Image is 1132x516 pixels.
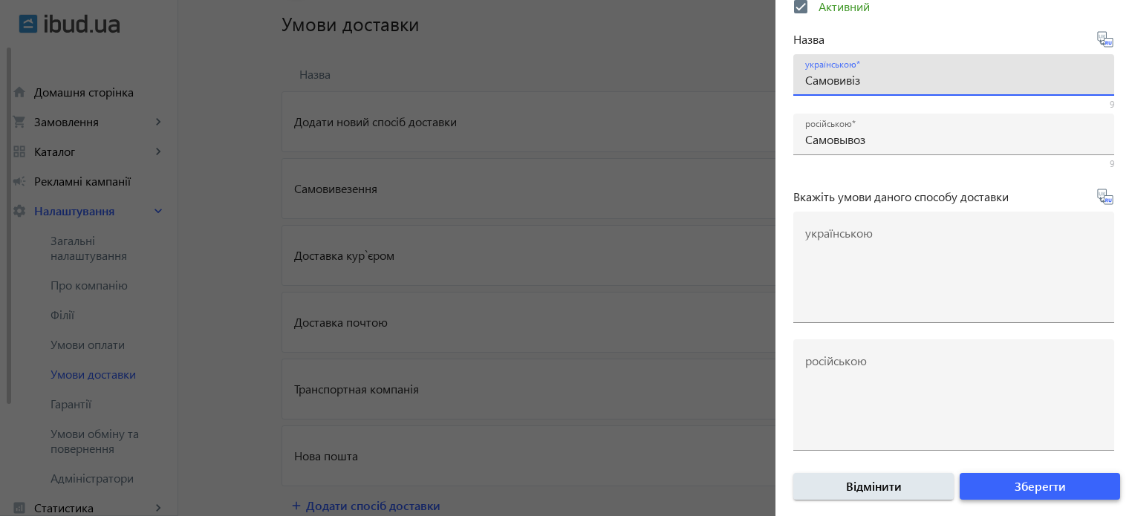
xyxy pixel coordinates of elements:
svg-icon: Перекласти на рос. [1096,188,1114,206]
span: Вкажіть умови даного способу доставки [793,189,1009,205]
span: Назва [793,31,824,48]
mat-label: українською [805,225,873,241]
span: Зберегти [1015,478,1066,494]
mat-label: українською [805,59,856,71]
span: Відмінити [846,478,902,494]
button: Відмінити [793,473,954,500]
button: Зберегти [960,473,1120,500]
mat-label: російською [805,353,867,368]
svg-icon: Перекласти на рос. [1096,30,1114,48]
mat-label: російською [805,118,851,130]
